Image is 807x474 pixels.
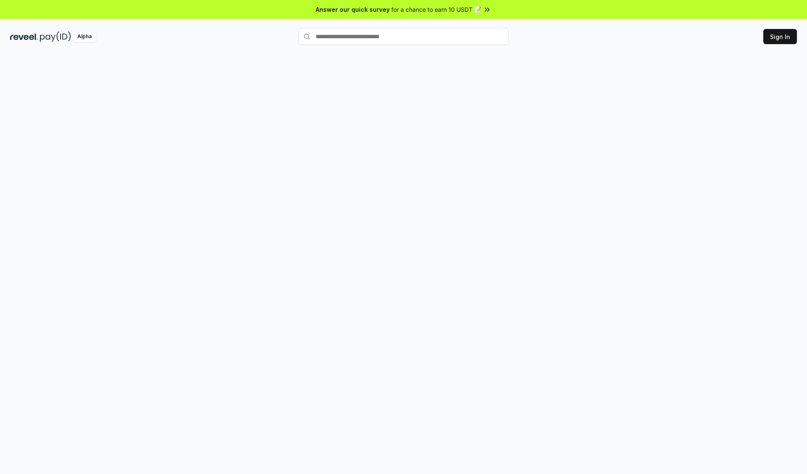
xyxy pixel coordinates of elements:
span: for a chance to earn 10 USDT 📝 [391,5,481,14]
button: Sign In [763,29,797,44]
img: reveel_dark [10,31,38,42]
div: Alpha [73,31,96,42]
span: Answer our quick survey [316,5,390,14]
img: pay_id [40,31,71,42]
